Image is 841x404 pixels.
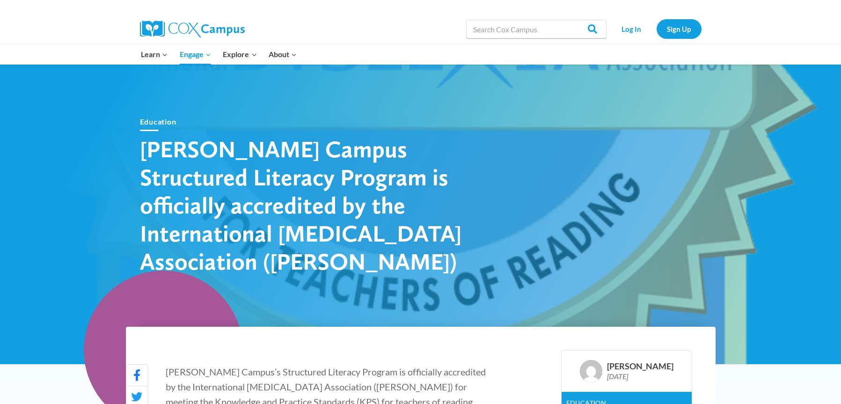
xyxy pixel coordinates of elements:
[141,48,168,60] span: Learn
[180,48,211,60] span: Engage
[140,117,176,126] a: Education
[269,48,297,60] span: About
[611,19,652,38] a: Log In
[607,372,673,381] div: [DATE]
[611,19,702,38] nav: Secondary Navigation
[466,20,607,38] input: Search Cox Campus
[607,361,673,372] div: [PERSON_NAME]
[657,19,702,38] a: Sign Up
[223,48,256,60] span: Explore
[140,21,245,37] img: Cox Campus
[135,44,303,64] nav: Primary Navigation
[140,135,468,275] h1: [PERSON_NAME] Campus Structured Literacy Program is officially accredited by the International [M...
